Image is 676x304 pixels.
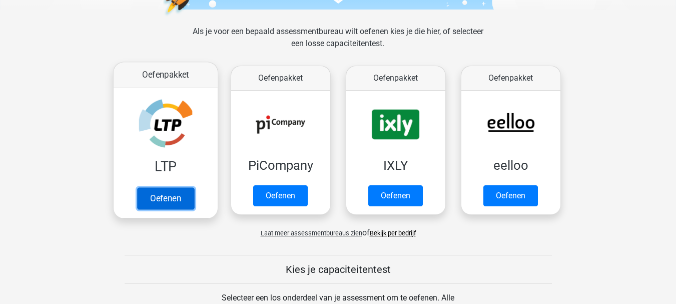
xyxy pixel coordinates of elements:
a: Oefenen [368,185,423,206]
a: Oefenen [137,187,194,209]
a: Oefenen [483,185,538,206]
div: Als je voor een bepaald assessmentbureau wilt oefenen kies je die hier, of selecteer een losse ca... [185,26,491,62]
span: Laat meer assessmentbureaus zien [261,229,362,237]
a: Bekijk per bedrijf [370,229,416,237]
div: of [108,219,568,239]
a: Oefenen [253,185,308,206]
h5: Kies je capaciteitentest [125,263,552,275]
